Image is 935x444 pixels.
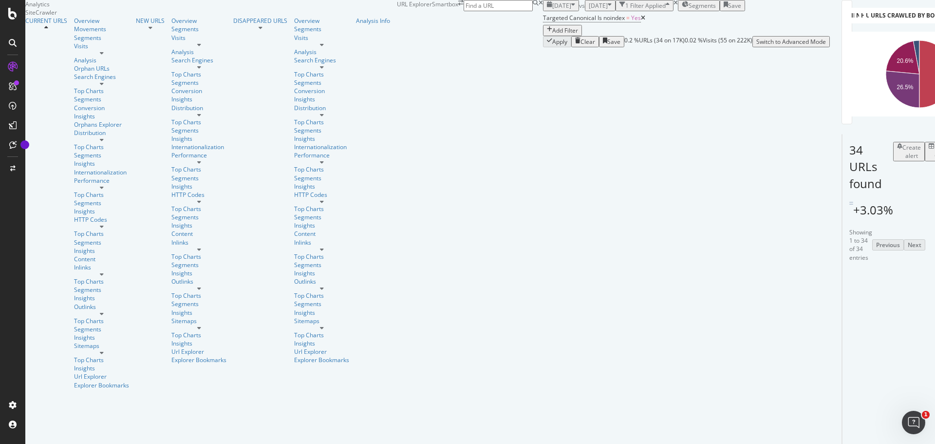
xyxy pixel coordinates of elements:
[904,239,925,251] button: Next
[74,120,129,129] div: Orphans Explorer
[171,238,226,247] a: Inlinks
[171,87,226,95] a: Conversion
[74,207,129,215] a: Insights
[74,317,129,325] a: Top Charts
[626,14,630,22] span: =
[579,1,585,10] span: vs
[171,25,226,33] a: Segments
[294,261,349,269] a: Segments
[294,291,349,300] a: Top Charts
[74,263,129,271] div: Inlinks
[171,191,226,199] a: HTTP Codes
[171,78,226,87] a: Segments
[74,255,129,263] a: Content
[74,286,129,294] a: Segments
[74,95,129,103] div: Segments
[74,104,129,112] a: Conversion
[294,339,349,347] div: Insights
[543,36,571,47] button: Apply
[74,129,129,137] a: Distribution
[74,333,129,342] a: Insights
[580,38,595,46] div: Clear
[294,309,349,317] a: Insights
[752,36,830,47] button: Switch to Advanced Mode
[294,118,349,126] a: Top Charts
[25,17,67,25] div: CURRENT URLS
[897,58,913,64] text: 20.6%
[74,151,129,159] a: Segments
[20,140,29,149] div: Tooltip anchor
[171,174,226,182] div: Segments
[624,36,685,47] div: 0.2 % URLs ( 34 on 17K )
[171,143,226,151] a: Internationalization
[171,269,226,277] div: Insights
[607,38,620,46] div: Save
[294,143,349,151] a: Internationalization
[74,25,129,33] a: Movements
[902,411,925,434] iframe: Intercom live chat
[294,277,349,286] a: Outlinks
[171,104,226,112] a: Distribution
[689,1,716,10] span: Segments
[171,356,226,364] div: Explorer Bookmarks
[136,17,165,25] div: NEW URLS
[294,17,349,25] a: Overview
[74,364,129,372] div: Insights
[294,331,349,339] a: Top Charts
[171,17,226,25] div: Overview
[74,277,129,286] a: Top Charts
[74,294,129,302] div: Insights
[171,34,226,42] div: Visits
[849,228,872,262] div: Showing 1 to 34 of 34 entries
[74,342,129,350] a: Sitemaps
[171,95,226,103] a: Insights
[294,191,349,199] div: HTTP Codes
[171,261,226,269] a: Segments
[171,331,226,339] a: Top Charts
[294,317,349,325] div: Sitemaps
[294,238,349,247] div: Inlinks
[74,112,129,120] div: Insights
[74,159,129,168] div: Insights
[171,182,226,191] a: Insights
[294,48,349,56] div: Analysis
[171,70,226,78] a: Top Charts
[171,347,226,356] a: Url Explorer
[294,56,349,64] div: Search Engines
[728,1,741,10] div: Save
[74,230,129,238] a: Top Charts
[74,372,129,381] a: Url Explorer
[171,277,226,286] div: Outlinks
[294,347,349,356] div: Url Explorer
[171,221,226,230] a: Insights
[74,325,129,333] a: Segments
[171,205,226,213] a: Top Charts
[294,269,349,277] a: Insights
[356,17,390,25] a: Analysis Info
[74,238,129,247] div: Segments
[294,135,349,143] a: Insights
[171,165,226,174] div: Top Charts
[294,300,349,308] a: Segments
[74,143,129,151] a: Top Charts
[74,42,129,50] a: Visits
[599,36,624,47] button: Save
[74,191,129,199] a: Top Charts
[294,87,349,95] a: Conversion
[294,70,349,78] a: Top Charts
